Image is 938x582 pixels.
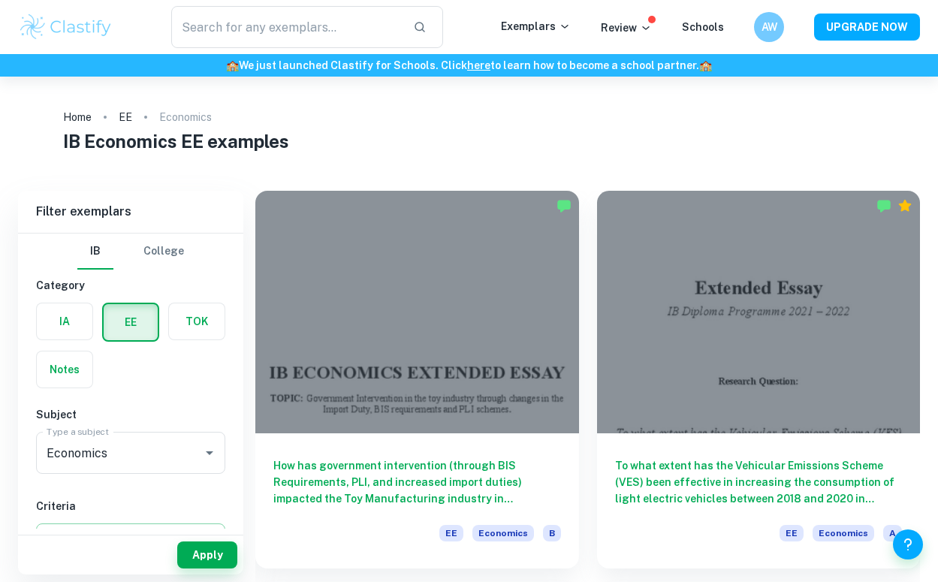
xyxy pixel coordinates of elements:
[883,525,902,541] span: A
[273,457,561,507] h6: How has government intervention (through BIS Requirements, PLI, and increased import duties) impa...
[36,406,225,423] h6: Subject
[77,234,184,270] div: Filter type choice
[143,234,184,270] button: College
[36,523,225,550] button: Select
[3,57,935,74] h6: We just launched Clastify for Schools. Click to learn how to become a school partner.
[159,109,212,125] p: Economics
[876,198,891,213] img: Marked
[682,21,724,33] a: Schools
[77,234,113,270] button: IB
[18,191,243,233] h6: Filter exemplars
[556,198,572,213] img: Marked
[226,59,239,71] span: 🏫
[177,541,237,568] button: Apply
[601,20,652,36] p: Review
[119,107,132,128] a: EE
[36,498,225,514] h6: Criteria
[171,6,400,48] input: Search for any exemplars...
[780,525,804,541] span: EE
[467,59,490,71] a: here
[699,59,712,71] span: 🏫
[814,14,920,41] button: UPGRADE NOW
[597,191,921,568] a: To what extent has the Vehicular Emissions Scheme (VES) been effective in increasing the consumpt...
[18,12,113,42] img: Clastify logo
[36,277,225,294] h6: Category
[615,457,903,507] h6: To what extent has the Vehicular Emissions Scheme (VES) been effective in increasing the consumpt...
[169,303,225,339] button: TOK
[255,191,579,568] a: How has government intervention (through BIS Requirements, PLI, and increased import duties) impa...
[543,525,561,541] span: B
[47,425,109,438] label: Type a subject
[63,128,875,155] h1: IB Economics EE examples
[761,19,778,35] h6: AW
[63,107,92,128] a: Home
[37,303,92,339] button: IA
[37,351,92,387] button: Notes
[893,529,923,559] button: Help and Feedback
[104,304,158,340] button: EE
[199,442,220,463] button: Open
[897,198,912,213] div: Premium
[754,12,784,42] button: AW
[813,525,874,541] span: Economics
[501,18,571,35] p: Exemplars
[439,525,463,541] span: EE
[472,525,534,541] span: Economics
